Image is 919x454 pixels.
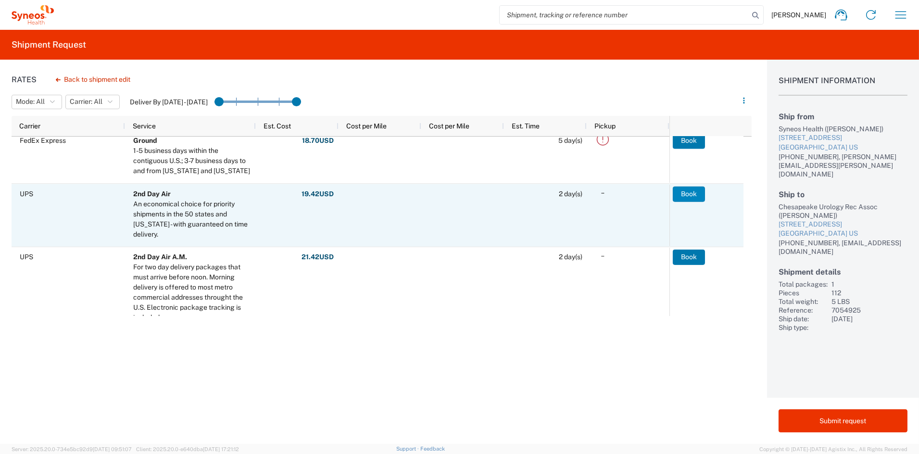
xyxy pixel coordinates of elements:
[779,289,828,297] div: Pieces
[779,133,907,152] a: [STREET_ADDRESS][GEOGRAPHIC_DATA] US
[831,306,907,315] div: 7054925
[302,136,334,145] strong: 18.70 USD
[301,249,334,265] button: 21.42USD
[779,239,907,256] div: [PHONE_NUMBER], [EMAIL_ADDRESS][DOMAIN_NAME]
[779,133,907,143] div: [STREET_ADDRESS]
[500,6,749,24] input: Shipment, tracking or reference number
[779,112,907,121] h2: Ship from
[779,267,907,277] h2: Shipment details
[133,137,157,144] b: Ground
[759,445,907,454] span: Copyright © [DATE]-[DATE] Agistix Inc., All Rights Reserved
[779,315,828,323] div: Ship date:
[673,249,705,265] button: Book
[779,229,907,239] div: [GEOGRAPHIC_DATA] US
[779,306,828,315] div: Reference:
[779,280,828,289] div: Total packages:
[558,137,582,144] span: 5 day(s)
[12,446,132,452] span: Server: 2025.20.0-734e5bc92d9
[302,252,334,262] strong: 21.42 USD
[93,446,132,452] span: [DATE] 09:51:07
[779,220,907,229] div: [STREET_ADDRESS]
[771,11,826,19] span: [PERSON_NAME]
[429,122,469,130] span: Cost per Mile
[779,76,907,96] h1: Shipment Information
[130,98,208,106] label: Deliver By [DATE] - [DATE]
[396,446,420,452] a: Support
[831,315,907,323] div: [DATE]
[779,409,907,432] button: Submit request
[831,289,907,297] div: 112
[779,190,907,199] h2: Ship to
[133,253,187,261] b: 2nd Day Air A.M.
[19,122,40,130] span: Carrier
[133,146,252,176] div: 1-5 business days within the contiguous U.S.; 3-7 business days to and from Alaska and Hawaii
[264,122,291,130] span: Est. Cost
[20,137,66,144] span: FedEx Express
[779,220,907,239] a: [STREET_ADDRESS][GEOGRAPHIC_DATA] US
[16,97,45,106] span: Mode: All
[133,190,171,198] b: 2nd Day Air
[65,95,120,109] button: Carrier: All
[779,297,828,306] div: Total weight:
[831,280,907,289] div: 1
[779,125,907,133] div: Syneos Health ([PERSON_NAME])
[20,253,33,261] span: UPS
[133,122,156,130] span: Service
[420,446,445,452] a: Feedback
[12,39,86,50] h2: Shipment Request
[779,152,907,178] div: [PHONE_NUMBER], [PERSON_NAME][EMAIL_ADDRESS][PERSON_NAME][DOMAIN_NAME]
[779,143,907,152] div: [GEOGRAPHIC_DATA] US
[512,122,540,130] span: Est. Time
[12,75,37,84] h1: Rates
[673,186,705,202] button: Book
[20,190,33,198] span: UPS
[133,199,252,240] div: An economical choice for priority shipments in the 50 states and Puerto Rico - with guaranteed on...
[346,122,387,130] span: Cost per Mile
[302,189,334,199] strong: 19.42 USD
[136,446,239,452] span: Client: 2025.20.0-e640dba
[203,446,239,452] span: [DATE] 17:21:12
[48,71,138,88] button: Back to shipment edit
[831,297,907,306] div: 5 LBS
[673,133,705,149] button: Book
[133,262,252,323] div: For two day delivery packages that must arrive before noon. Morning delivery is offered to most m...
[301,186,334,202] button: 19.42USD
[559,253,582,261] span: 2 day(s)
[12,95,62,109] button: Mode: All
[70,97,102,106] span: Carrier: All
[779,202,907,220] div: Chesapeake Urology Rec Assoc ([PERSON_NAME])
[559,190,582,198] span: 2 day(s)
[302,133,334,149] button: 18.70USD
[594,122,616,130] span: Pickup
[779,323,828,332] div: Ship type:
